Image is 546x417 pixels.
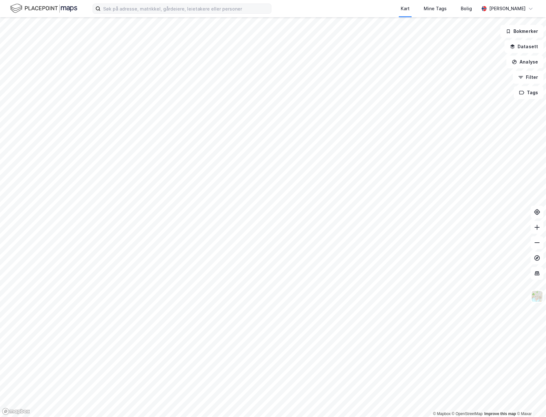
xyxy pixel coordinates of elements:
[401,5,410,12] div: Kart
[514,386,546,417] iframe: Chat Widget
[424,5,447,12] div: Mine Tags
[513,71,543,84] button: Filter
[2,408,30,415] a: Mapbox homepage
[452,412,483,416] a: OpenStreetMap
[500,25,543,38] button: Bokmerker
[504,40,543,53] button: Datasett
[461,5,472,12] div: Bolig
[433,412,451,416] a: Mapbox
[101,4,271,13] input: Søk på adresse, matrikkel, gårdeiere, leietakere eller personer
[506,56,543,68] button: Analyse
[531,290,543,302] img: Z
[489,5,526,12] div: [PERSON_NAME]
[484,412,516,416] a: Improve this map
[514,86,543,99] button: Tags
[10,3,77,14] img: logo.f888ab2527a4732fd821a326f86c7f29.svg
